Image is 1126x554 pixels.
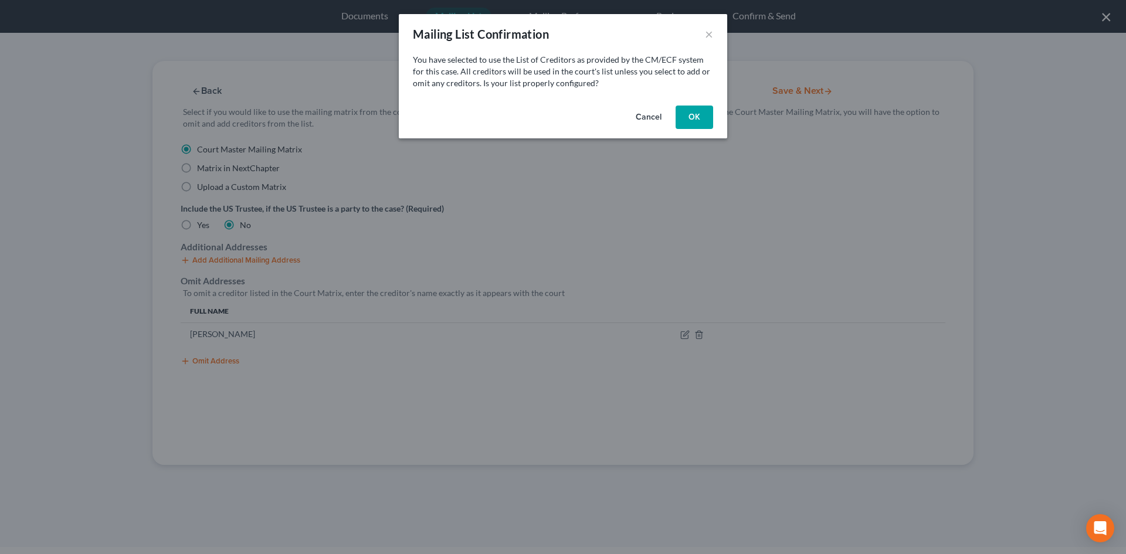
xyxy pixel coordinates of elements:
button: × [705,27,713,41]
div: Open Intercom Messenger [1086,514,1114,542]
button: OK [676,106,713,129]
p: You have selected to use the List of Creditors as provided by the CM/ECF system for this case. Al... [413,54,713,89]
div: Mailing List Confirmation [413,26,549,42]
button: Cancel [626,106,671,129]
